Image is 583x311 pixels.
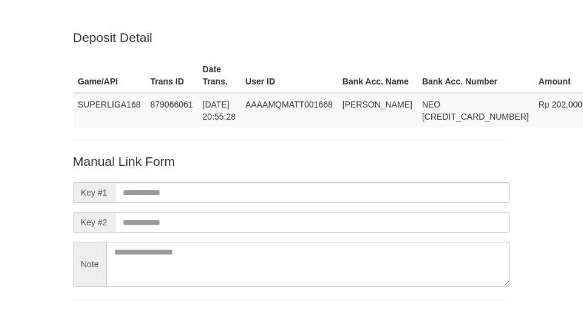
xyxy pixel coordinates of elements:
[73,242,106,287] span: Note
[203,100,236,121] span: [DATE] 20:55:28
[73,58,146,93] th: Game/API
[73,152,510,170] p: Manual Link Form
[198,58,241,93] th: Date Trans.
[73,182,115,203] span: Key #1
[343,100,412,109] span: [PERSON_NAME]
[73,29,510,46] p: Deposit Detail
[146,58,198,93] th: Trans ID
[240,58,338,93] th: User ID
[422,112,529,121] span: Copy 5859458245526737 to clipboard
[73,212,115,233] span: Key #2
[146,93,198,128] td: 879066061
[245,100,333,109] span: AAAAMQMATT001668
[422,100,440,109] span: NEO
[73,93,146,128] td: SUPERLIGA168
[539,100,582,109] span: Rp 202,000
[338,58,417,93] th: Bank Acc. Name
[417,58,534,93] th: Bank Acc. Number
